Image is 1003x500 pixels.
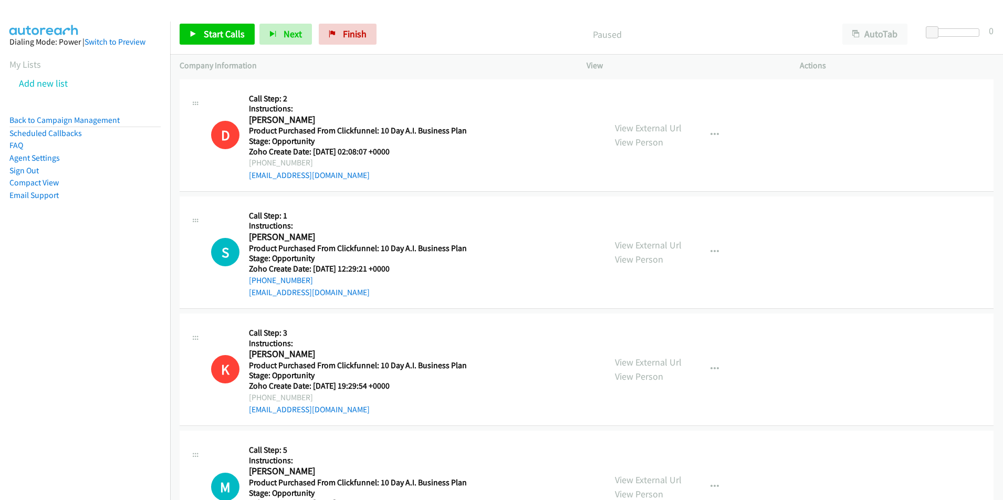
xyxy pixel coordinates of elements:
[800,59,994,72] p: Actions
[249,455,467,466] h5: Instructions:
[211,355,239,383] h1: K
[211,121,239,149] h1: D
[249,157,467,169] div: [PHONE_NUMBER]
[931,28,979,37] div: Delay between calls (in seconds)
[211,238,239,266] div: The call is yet to be attempted
[249,126,467,136] h5: Product Purchased From Clickfunnel: 10 Day A.I. Business Plan
[249,391,467,404] div: [PHONE_NUMBER]
[391,27,823,41] p: Paused
[249,253,467,264] h5: Stage: Opportunity
[249,360,467,371] h5: Product Purchased From Clickfunnel: 10 Day A.I. Business Plan
[249,370,467,381] h5: Stage: Opportunity
[249,243,467,254] h5: Product Purchased From Clickfunnel: 10 Day A.I. Business Plan
[989,24,994,38] div: 0
[249,275,313,285] a: [PHONE_NUMBER]
[615,239,682,251] a: View External Url
[249,231,463,243] h2: [PERSON_NAME]
[615,474,682,486] a: View External Url
[249,136,467,147] h5: Stage: Opportunity
[249,488,467,498] h5: Stage: Opportunity
[249,445,467,455] h5: Call Step: 5
[249,147,467,157] h5: Zoho Create Date: [DATE] 02:08:07 +0000
[284,28,302,40] span: Next
[9,153,60,163] a: Agent Settings
[615,122,682,134] a: View External Url
[615,253,663,265] a: View Person
[211,355,239,383] div: This number is on the do not call list
[9,36,161,48] div: Dialing Mode: Power |
[615,488,663,500] a: View Person
[249,170,370,180] a: [EMAIL_ADDRESS][DOMAIN_NAME]
[180,24,255,45] a: Start Calls
[9,128,82,138] a: Scheduled Callbacks
[249,328,467,338] h5: Call Step: 3
[249,93,467,104] h5: Call Step: 2
[9,190,59,200] a: Email Support
[249,221,467,231] h5: Instructions:
[842,24,907,45] button: AutoTab
[211,121,239,149] div: This number is on the do not call list
[249,211,467,221] h5: Call Step: 1
[615,136,663,148] a: View Person
[249,338,467,349] h5: Instructions:
[249,465,463,477] h2: [PERSON_NAME]
[249,103,467,114] h5: Instructions:
[249,264,467,274] h5: Zoho Create Date: [DATE] 12:29:21 +0000
[249,381,467,391] h5: Zoho Create Date: [DATE] 19:29:54 +0000
[204,28,245,40] span: Start Calls
[343,28,367,40] span: Finish
[615,370,663,382] a: View Person
[9,58,41,70] a: My Lists
[249,477,467,488] h5: Product Purchased From Clickfunnel: 10 Day A.I. Business Plan
[249,404,370,414] a: [EMAIL_ADDRESS][DOMAIN_NAME]
[9,115,120,125] a: Back to Campaign Management
[9,140,23,150] a: FAQ
[587,59,781,72] p: View
[249,287,370,297] a: [EMAIL_ADDRESS][DOMAIN_NAME]
[85,37,145,47] a: Switch to Preview
[259,24,312,45] button: Next
[615,356,682,368] a: View External Url
[9,178,59,187] a: Compact View
[249,114,463,126] h2: [PERSON_NAME]
[19,77,68,89] a: Add new list
[249,348,463,360] h2: [PERSON_NAME]
[180,59,568,72] p: Company Information
[9,165,39,175] a: Sign Out
[211,238,239,266] h1: S
[319,24,377,45] a: Finish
